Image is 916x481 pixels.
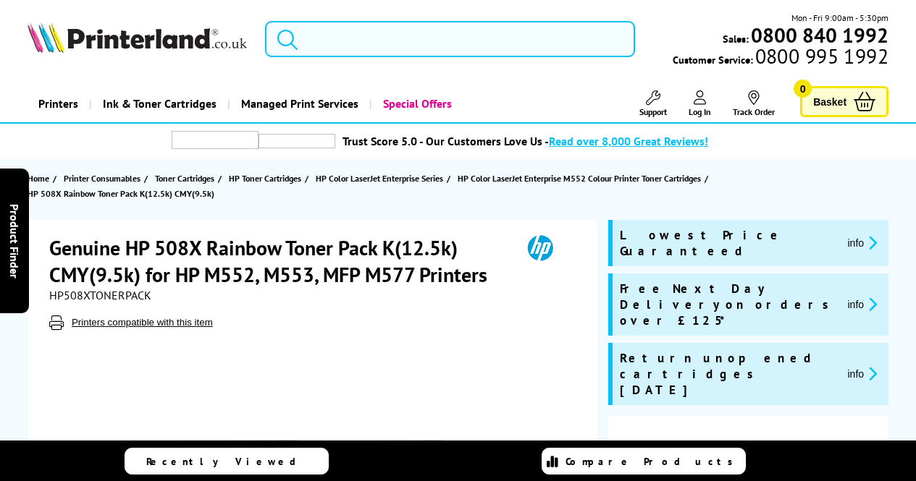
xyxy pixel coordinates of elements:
[753,49,888,63] span: 0800 995 1992
[800,86,888,117] a: Basket 0
[89,85,227,122] a: Ink & Toner Cartridges
[316,171,443,186] span: HP Color LaserJet Enterprise Series
[369,85,463,122] a: Special Offers
[542,448,746,474] a: Compare Products
[620,350,836,398] span: Return unopened cartridges [DATE]
[227,85,369,122] a: Managed Print Services
[843,296,881,312] button: promo-description
[28,171,53,186] a: Home
[549,134,708,148] span: Read over 8,000 Great Reviews!
[689,90,711,117] a: Log In
[639,106,667,117] span: Support
[620,281,836,328] span: Free Next Day Delivery on orders over £125*
[28,186,214,201] span: HP 508X Rainbow Toner Pack K(12.5k) CMY(9.5k)
[155,171,214,186] span: Toner Cartridges
[343,134,708,148] a: Trust Score 5.0 - Our Customers Love Us -Read over 8,000 Great Reviews!
[28,22,247,56] a: Printerland Logo
[843,234,881,251] button: promo-description
[172,131,259,149] img: trustpilot rating
[259,134,335,148] img: trustpilot rating
[28,22,247,53] img: Printerland Logo
[229,171,305,186] a: HP Toner Cartridges
[64,171,140,186] span: Printer Consumables
[733,90,775,117] a: Track Order
[155,171,218,186] a: Toner Cartridges
[103,85,217,122] span: Ink & Toner Cartridges
[7,203,22,278] span: Product Finder
[49,288,151,302] span: HP508XTONERPACK
[620,227,836,259] span: Lowest Price Guaranteed
[64,171,144,186] a: Printer Consumables
[723,32,749,46] span: Sales:
[791,11,888,25] span: Mon - Fri 9:00am - 5:30pm
[49,234,507,288] h1: Genuine HP 508X Rainbow Toner Pack K(12.5k) CMY(9.5k) for HP M552, M553, MFP M577 Printers
[749,28,888,42] a: 0800 840 1992
[843,365,881,382] button: promo-description
[458,171,705,186] a: HP Color LaserJet Enterprise M552 Colour Printer Toner Cartridges
[229,171,301,186] span: HP Toner Cartridges
[566,455,741,468] span: Compare Products
[28,186,218,201] a: HP 508X Rainbow Toner Pack K(12.5k) CMY(9.5k)
[639,90,667,117] a: Support
[67,316,217,328] button: Printers compatible with this item
[507,234,573,261] img: HP
[794,80,812,98] span: 0
[316,171,447,186] a: HP Color LaserJet Enterprise Series
[689,106,711,117] span: Log In
[146,455,311,468] span: Recently Viewed
[28,171,49,186] span: Home
[458,171,701,186] span: HP Color LaserJet Enterprise M552 Colour Printer Toner Cartridges
[813,92,846,111] span: Basket
[125,448,329,474] a: Recently Viewed
[751,22,888,48] b: 0800 840 1992
[28,85,89,122] a: Printers
[673,49,888,67] span: Customer Service:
